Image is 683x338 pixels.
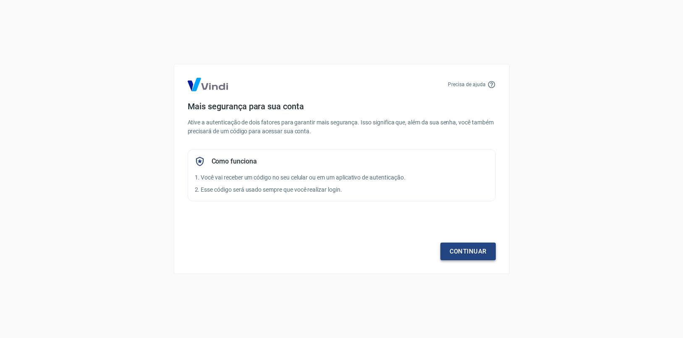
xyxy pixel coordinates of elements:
p: Ative a autenticação de dois fatores para garantir mais segurança. Isso significa que, além da su... [188,118,496,136]
img: Logo Vind [188,78,228,91]
h4: Mais segurança para sua conta [188,101,496,111]
p: 1. Você vai receber um código no seu celular ou em um aplicativo de autenticação. [195,173,489,182]
a: Continuar [440,243,496,260]
p: Precisa de ajuda [448,81,485,88]
p: 2. Esse código será usado sempre que você realizar login. [195,185,489,194]
h5: Como funciona [212,157,257,166]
